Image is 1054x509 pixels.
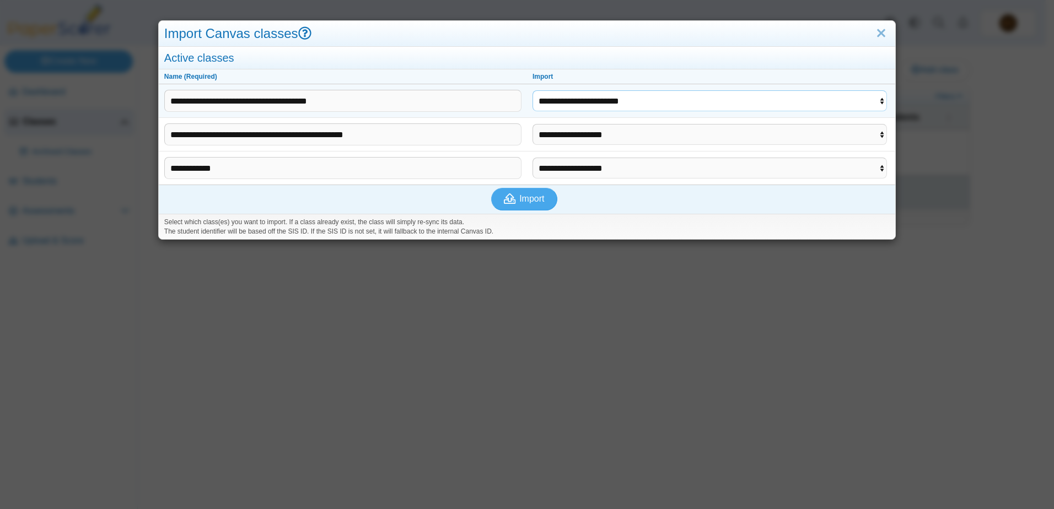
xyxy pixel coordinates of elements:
th: Import [527,69,895,85]
th: Name (Required) [159,69,527,85]
button: Import [491,188,557,210]
div: Select which class(es) you want to import. If a class already exist, the class will simply re-syn... [159,214,895,240]
span: Import [519,194,544,203]
div: Import Canvas classes [159,21,895,47]
a: Close [873,24,890,43]
div: Active classes [159,47,895,69]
